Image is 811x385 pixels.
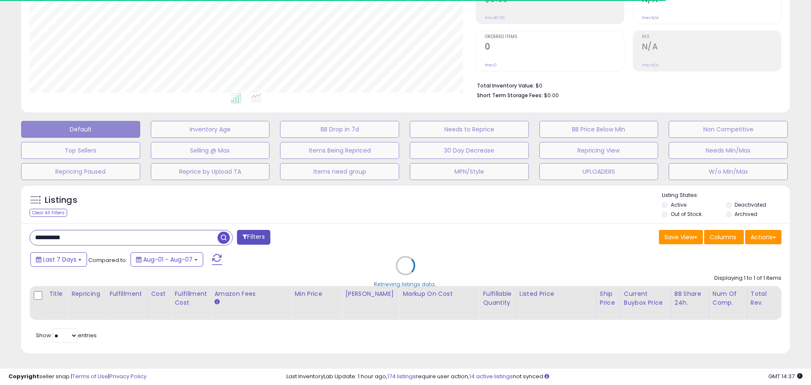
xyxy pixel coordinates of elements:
[21,142,140,159] button: Top Sellers
[669,163,788,180] button: W/o Min/Max
[109,372,147,380] a: Privacy Policy
[280,121,399,138] button: BB Drop in 7d
[768,372,803,380] span: 2025-08-15 14:37 GMT
[642,35,781,39] span: ROI
[21,163,140,180] button: Repricing Paused
[410,121,529,138] button: Needs to Reprice
[544,91,559,99] span: $0.00
[280,163,399,180] button: Items need group
[410,163,529,180] button: MPN/Style
[485,42,624,53] h2: 0
[151,121,270,138] button: Inventory Age
[642,42,781,53] h2: N/A
[539,121,659,138] button: BB Price Below Min
[485,15,505,20] small: Prev: $0.00
[286,373,803,381] div: Last InventoryLab Update: 1 hour ago, require user action, not synced.
[151,163,270,180] button: Reprice by Upload TA
[477,80,775,90] li: $0
[8,373,147,381] div: seller snap | |
[151,142,270,159] button: Selling @ Max
[485,63,497,68] small: Prev: 0
[669,121,788,138] button: Non Competitive
[8,372,39,380] strong: Copyright
[477,82,534,89] b: Total Inventory Value:
[485,35,624,39] span: Ordered Items
[387,372,416,380] a: 174 listings
[21,121,140,138] button: Default
[374,280,437,288] div: Retrieving listings data..
[539,142,659,159] button: Repricing View
[669,142,788,159] button: Needs Min/Max
[410,142,529,159] button: 30 Day Decrease
[469,372,513,380] a: 14 active listings
[642,63,659,68] small: Prev: N/A
[477,92,543,99] b: Short Term Storage Fees:
[72,372,108,380] a: Terms of Use
[539,163,659,180] button: UPLOADERS
[642,15,659,20] small: Prev: N/A
[280,142,399,159] button: Items Being Repriced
